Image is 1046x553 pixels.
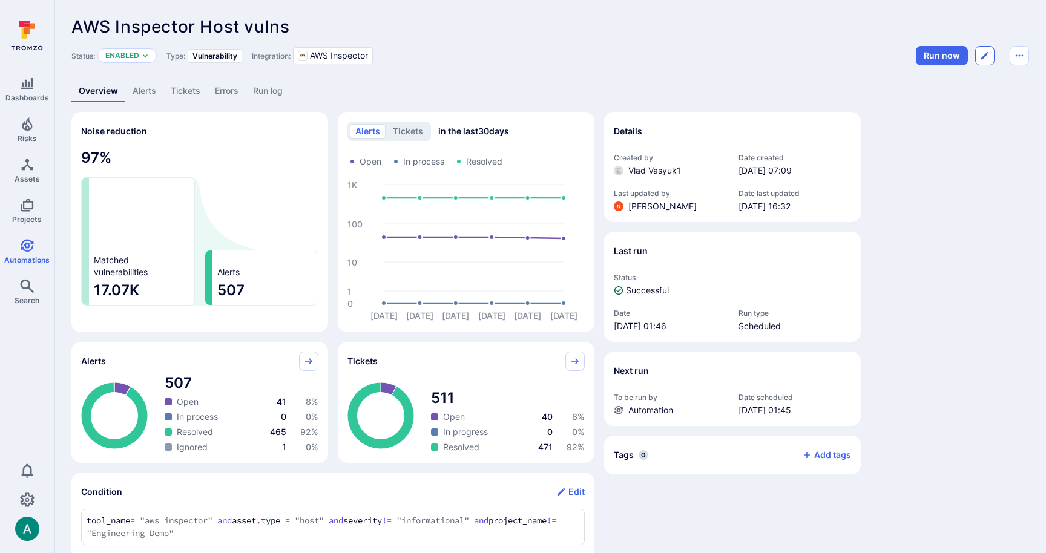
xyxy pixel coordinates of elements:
span: Date last updated [738,189,851,198]
div: Neeren Patki [614,201,623,211]
span: Date scheduled [738,393,851,402]
img: ACg8ocIprwjrgDQnDsNSk9Ghn5p5-B8DpAKWoJ5Gi9syOE4K59tr4Q=s96-c [614,201,623,211]
span: Ignored [177,441,208,453]
span: Open [360,155,381,168]
span: Open [443,411,465,423]
span: Automations [4,255,50,264]
section: Next run widget [604,352,861,426]
span: Assets [15,174,40,183]
img: ACg8ocLSa5mPYBaXNx3eFu_EmspyJX0laNWN7cXOFirfQ7srZveEpg=s96-c [15,517,39,541]
span: 465 [270,427,286,437]
div: Alerts/Tickets trend [338,112,594,332]
span: Dashboards [5,93,49,102]
button: Add tags [792,445,851,465]
span: 0 [281,411,286,422]
span: in the last 30 days [438,125,509,137]
div: Alerts pie widget [71,342,328,463]
text: 0 [347,298,353,309]
a: Run log [246,80,290,102]
span: 97 % [81,148,318,168]
span: Alerts [217,266,240,278]
h2: Details [614,125,642,137]
text: [DATE] [478,310,505,321]
span: total [431,388,585,408]
span: [DATE] 07:09 [738,165,851,177]
span: Vlad Vasyuk1 [628,165,681,177]
span: Matched vulnerabilities [94,254,148,278]
section: Details widget [604,112,861,222]
span: 17.07K [94,281,189,300]
text: 1K [347,180,357,190]
span: Last updated by [614,189,726,198]
span: Open [177,396,199,408]
h2: Tags [614,449,634,461]
span: In process [403,155,444,168]
div: Automation tabs [71,80,1029,102]
span: 92 % [567,442,585,452]
button: Automation menu [1010,46,1029,65]
span: [DATE] 01:46 [614,320,726,332]
span: Date created [738,153,851,162]
button: Expand dropdown [142,52,149,59]
div: Collapse tags [604,436,861,474]
span: Status [614,273,851,282]
text: 10 [347,257,357,267]
button: Enabled [105,51,139,61]
span: 0 % [306,442,318,452]
text: [DATE] [370,310,398,321]
a: Alerts [125,80,163,102]
div: Tickets pie widget [338,342,594,463]
a: Tickets [163,80,208,102]
section: Last run widget [604,232,861,342]
span: 40 [542,411,553,422]
span: 0 % [306,411,318,422]
span: Successful [626,284,669,296]
span: Resolved [443,441,479,453]
a: Errors [208,80,246,102]
h2: Last run [614,245,648,257]
span: Tickets [347,355,378,367]
span: Type: [166,51,185,61]
h2: Condition [81,486,122,498]
div: Vlad Vasyuk1 [614,166,623,175]
span: Integration: [252,51,291,61]
span: [DATE] 01:45 [738,404,851,416]
span: Run type [738,309,851,318]
span: [DATE] 16:32 [738,200,851,212]
img: ACg8ocK1JAKP65d4V4P7lll9cylOnWli1vQIkky-3MIk2MO7KDD60A=s96-c [614,166,623,175]
a: Overview [71,80,125,102]
button: tickets [387,124,429,139]
span: 8 % [572,411,585,422]
text: 1 [347,286,352,296]
text: [DATE] [514,310,541,321]
span: Created by [614,153,726,162]
span: total [165,373,318,393]
span: Resolved [177,426,213,438]
span: 0 [639,450,648,460]
text: 100 [347,219,363,229]
span: 92 % [300,427,318,437]
span: Date [614,309,726,318]
text: [DATE] [550,310,577,321]
div: Vulnerability [188,49,242,63]
span: 507 [217,281,313,300]
span: 1 [282,442,286,452]
span: Automation [628,404,673,416]
button: Run automation [916,46,968,65]
button: Edit automation [975,46,995,65]
span: 41 [277,396,286,407]
span: [PERSON_NAME] [628,200,697,212]
text: [DATE] [442,310,469,321]
span: In progress [443,426,488,438]
textarea: Add condition [87,514,579,540]
span: 471 [538,442,553,452]
span: To be run by [614,393,726,402]
span: Alerts [81,355,106,367]
h2: Next run [614,365,649,377]
span: Risks [18,134,37,143]
span: Noise reduction [81,126,147,136]
span: AWS Inspector [310,50,368,62]
span: Search [15,296,39,305]
span: Resolved [466,155,502,168]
